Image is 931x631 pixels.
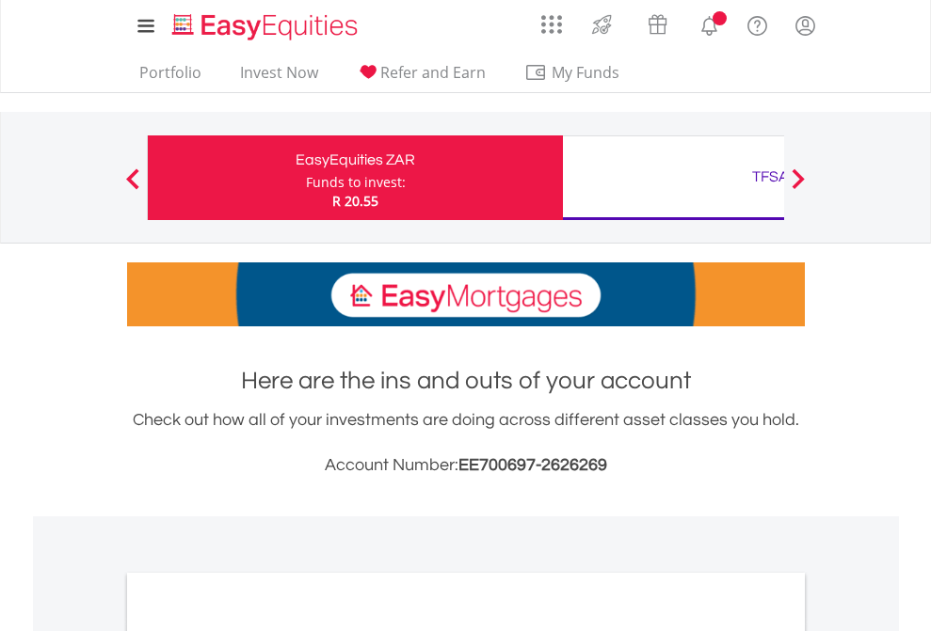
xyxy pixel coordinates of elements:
a: AppsGrid [529,5,574,35]
a: FAQ's and Support [733,5,781,42]
a: My Profile [781,5,829,46]
a: Portfolio [132,63,209,92]
img: vouchers-v2.svg [642,9,673,39]
img: EasyEquities_Logo.png [169,11,365,42]
img: EasyMortage Promotion Banner [127,262,805,326]
h1: Here are the ins and outs of your account [127,364,805,398]
div: Funds to invest: [306,173,406,192]
span: My Funds [524,60,648,85]
div: EasyEquities ZAR [159,147,552,173]
span: EE700697-2626269 [458,456,607,474]
button: Next [779,178,817,197]
span: Refer and Earn [380,62,486,83]
img: grid-menu-icon.svg [541,14,562,35]
img: thrive-v2.svg [586,9,618,39]
span: R 20.55 [332,192,378,210]
h3: Account Number: [127,452,805,479]
a: Invest Now [233,63,326,92]
a: Home page [165,5,365,42]
div: Check out how all of your investments are doing across different asset classes you hold. [127,407,805,479]
button: Previous [114,178,152,197]
a: Vouchers [630,5,685,39]
a: Refer and Earn [349,63,493,92]
a: Notifications [685,5,733,42]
